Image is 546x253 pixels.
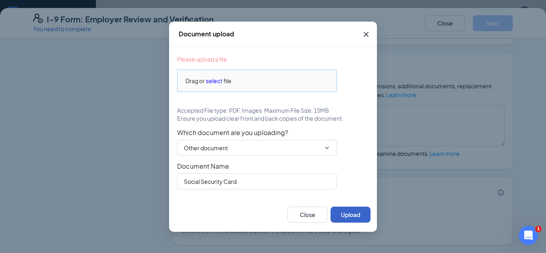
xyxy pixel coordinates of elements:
[355,22,377,47] button: Close
[535,226,542,232] span: 1
[177,129,369,137] span: Which document are you uploading?
[331,207,371,223] button: Upload
[519,226,538,245] iframe: Intercom live chat
[177,162,369,170] span: Document Name
[324,145,330,151] svg: ChevronDown
[177,106,329,114] span: Accepted File type: PDF, Images. Maximum File Size: 15MB
[206,76,222,85] span: select
[185,76,205,85] span: Drag or
[177,173,337,189] input: Enter document name
[177,114,343,122] span: Ensure you upload clear front and back copies of the document.
[179,30,234,38] div: Document upload
[184,143,321,152] input: Select document type
[287,207,327,223] button: Close
[361,30,371,39] svg: Cross
[223,76,231,85] span: file
[177,55,227,63] span: Please upload a file
[177,70,337,92] span: Drag orselectfile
